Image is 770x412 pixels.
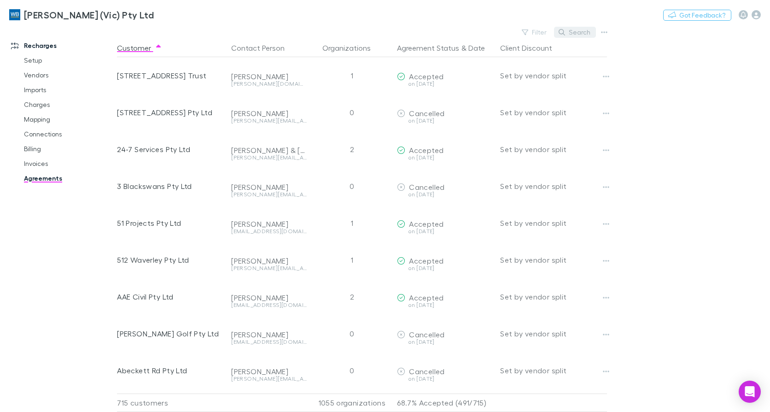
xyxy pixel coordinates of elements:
[231,302,307,308] div: [EMAIL_ADDRESS][DOMAIN_NAME]
[24,9,154,20] h3: [PERSON_NAME] (Vic) Pty Ltd
[15,171,122,186] a: Agreements
[500,315,607,352] div: Set by vendor split
[739,381,761,403] div: Open Intercom Messenger
[231,39,296,57] button: Contact Person
[409,219,443,228] span: Accepted
[231,182,307,192] div: [PERSON_NAME]
[409,293,443,302] span: Accepted
[117,94,224,131] div: [STREET_ADDRESS] Pty Ltd
[15,53,122,68] a: Setup
[15,112,122,127] a: Mapping
[310,57,393,94] div: 1
[500,278,607,315] div: Set by vendor split
[554,27,596,38] button: Search
[409,72,443,81] span: Accepted
[500,205,607,241] div: Set by vendor split
[4,4,159,26] a: [PERSON_NAME] (Vic) Pty Ltd
[397,376,493,382] div: on [DATE]
[117,278,224,315] div: AAE Civil Pty Ltd
[231,155,307,160] div: [PERSON_NAME][EMAIL_ADDRESS][DOMAIN_NAME]
[15,127,122,141] a: Connections
[310,241,393,278] div: 1
[409,367,444,376] span: Cancelled
[231,81,307,87] div: [PERSON_NAME][DOMAIN_NAME][EMAIL_ADDRESS][PERSON_NAME][DOMAIN_NAME]
[409,182,444,191] span: Cancelled
[500,241,607,278] div: Set by vendor split
[322,39,382,57] button: Organizations
[117,131,224,168] div: 24-7 Services Pty Ltd
[500,39,563,57] button: Client Discount
[397,302,493,308] div: on [DATE]
[117,57,224,94] div: [STREET_ADDRESS] Trust
[663,10,731,21] button: Got Feedback?
[397,339,493,345] div: on [DATE]
[231,256,307,265] div: [PERSON_NAME]
[500,131,607,168] div: Set by vendor split
[397,155,493,160] div: on [DATE]
[231,229,307,234] div: [EMAIL_ADDRESS][DOMAIN_NAME]
[231,118,307,124] div: [PERSON_NAME][EMAIL_ADDRESS][DOMAIN_NAME]
[397,39,459,57] button: Agreement Status
[231,367,307,376] div: [PERSON_NAME]
[15,97,122,112] a: Charges
[2,38,122,53] a: Recharges
[500,57,607,94] div: Set by vendor split
[409,256,443,265] span: Accepted
[310,352,393,389] div: 0
[9,9,20,20] img: William Buck (Vic) Pty Ltd's Logo
[231,109,307,118] div: [PERSON_NAME]
[231,376,307,382] div: [PERSON_NAME][EMAIL_ADDRESS][DOMAIN_NAME]
[397,39,493,57] div: &
[397,81,493,87] div: on [DATE]
[117,352,224,389] div: Abeckett Rd Pty Ltd
[231,265,307,271] div: [PERSON_NAME][EMAIL_ADDRESS][DOMAIN_NAME]
[117,315,224,352] div: [PERSON_NAME] Golf Pty Ltd
[117,241,224,278] div: 512 Waverley Pty Ltd
[310,394,393,412] div: 1055 organizations
[310,168,393,205] div: 0
[310,278,393,315] div: 2
[409,330,444,339] span: Cancelled
[500,94,607,131] div: Set by vendor split
[500,352,607,389] div: Set by vendor split
[409,146,443,154] span: Accepted
[231,339,307,345] div: [EMAIL_ADDRESS][DOMAIN_NAME]
[15,82,122,97] a: Imports
[117,39,162,57] button: Customer
[397,394,493,412] p: 68.7% Accepted (491/715)
[231,146,307,155] div: [PERSON_NAME] & [PERSON_NAME]
[500,168,607,205] div: Set by vendor split
[310,205,393,241] div: 1
[468,39,485,57] button: Date
[397,118,493,124] div: on [DATE]
[517,27,552,38] button: Filter
[310,131,393,168] div: 2
[15,68,122,82] a: Vendors
[15,156,122,171] a: Invoices
[231,330,307,339] div: [PERSON_NAME]
[117,168,224,205] div: 3 Blackswans Pty Ltd
[231,72,307,81] div: [PERSON_NAME]
[231,192,307,197] div: [PERSON_NAME][EMAIL_ADDRESS][DOMAIN_NAME]
[231,219,307,229] div: [PERSON_NAME]
[117,205,224,241] div: 51 Projects Pty Ltd
[397,229,493,234] div: on [DATE]
[117,394,227,412] div: 715 customers
[409,109,444,118] span: Cancelled
[310,94,393,131] div: 0
[15,141,122,156] a: Billing
[397,192,493,197] div: on [DATE]
[310,315,393,352] div: 0
[397,265,493,271] div: on [DATE]
[231,293,307,302] div: [PERSON_NAME]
